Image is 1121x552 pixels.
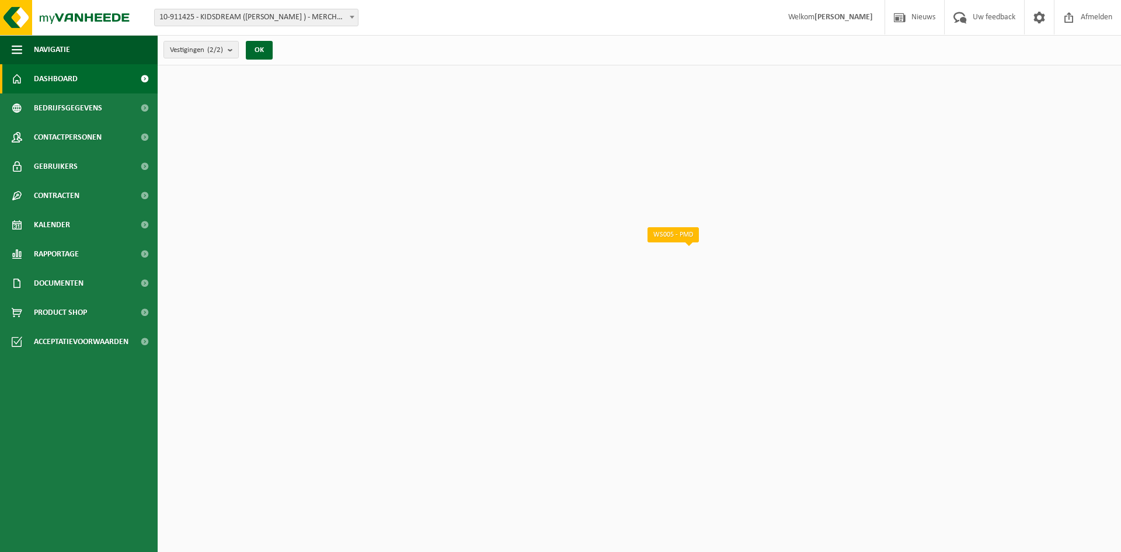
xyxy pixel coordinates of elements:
[34,93,102,123] span: Bedrijfsgegevens
[34,64,78,93] span: Dashboard
[34,210,70,239] span: Kalender
[34,327,128,356] span: Acceptatievoorwaarden
[155,9,358,26] span: 10-911425 - KIDSDREAM (VAN RIET, NATHALIE ) - MERCHTEM
[34,123,102,152] span: Contactpersonen
[170,41,223,59] span: Vestigingen
[34,152,78,181] span: Gebruikers
[34,269,83,298] span: Documenten
[246,41,273,60] button: OK
[154,9,358,26] span: 10-911425 - KIDSDREAM (VAN RIET, NATHALIE ) - MERCHTEM
[34,298,87,327] span: Product Shop
[34,239,79,269] span: Rapportage
[814,13,873,22] strong: [PERSON_NAME]
[207,46,223,54] count: (2/2)
[34,35,70,64] span: Navigatie
[34,181,79,210] span: Contracten
[163,41,239,58] button: Vestigingen(2/2)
